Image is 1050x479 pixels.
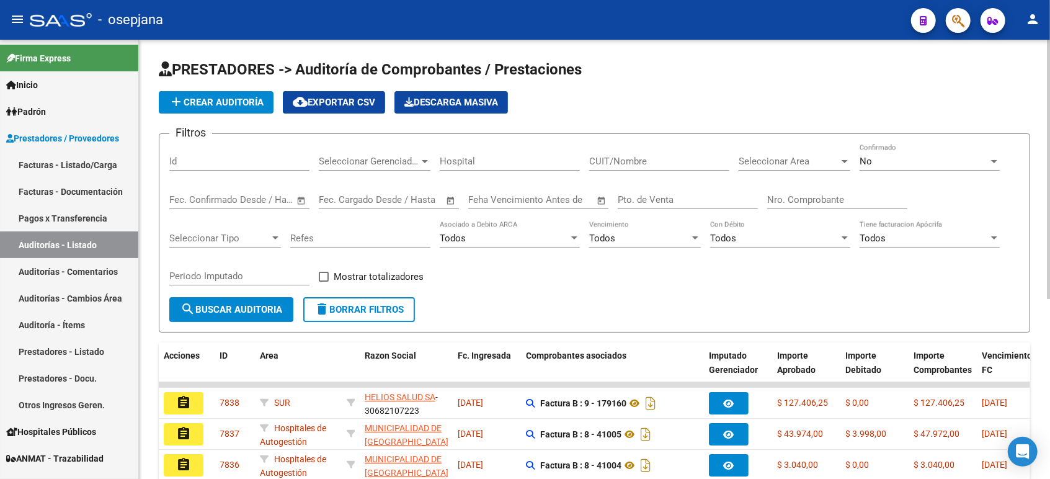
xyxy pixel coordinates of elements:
span: $ 43.974,00 [777,429,823,439]
datatable-header-cell: Razon Social [360,342,453,397]
span: Imputado Gerenciador [709,351,758,375]
span: HELIOS SALUD SA [365,392,435,402]
span: Borrar Filtros [314,304,404,315]
mat-icon: person [1025,12,1040,27]
span: ANMAT - Trazabilidad [6,452,104,465]
span: Acciones [164,351,200,360]
datatable-header-cell: Acciones [159,342,215,397]
div: - 30682107223 [365,390,448,416]
app-download-masive: Descarga masiva de comprobantes (adjuntos) [394,91,508,114]
span: Prestadores / Proveedores [6,132,119,145]
input: Fecha fin [231,194,291,205]
span: Crear Auditoría [169,97,264,108]
span: ID [220,351,228,360]
datatable-header-cell: Importe Aprobado [772,342,840,397]
span: $ 3.040,00 [914,460,954,470]
span: Todos [860,233,886,244]
button: Open calendar [595,194,609,208]
span: Descarga Masiva [404,97,498,108]
button: Crear Auditoría [159,91,274,114]
div: - 30545681508 [365,452,448,478]
span: Razon Social [365,351,416,360]
span: Hospitales de Autogestión [260,423,326,447]
span: Padrón [6,105,46,119]
span: Hospitales de Autogestión [260,454,326,478]
i: Descargar documento [643,393,659,413]
i: Descargar documento [638,455,654,475]
span: 7836 [220,460,239,470]
mat-icon: assignment [176,426,191,441]
datatable-header-cell: Importe Comprobantes [909,342,977,397]
span: Exportar CSV [293,97,375,108]
mat-icon: add [169,94,184,109]
div: Open Intercom Messenger [1008,437,1038,467]
datatable-header-cell: Importe Debitado [840,342,909,397]
strong: Factura B : 8 - 41004 [540,460,621,470]
span: PRESTADORES -> Auditoría de Comprobantes / Prestaciones [159,61,582,78]
span: [DATE] [458,429,483,439]
span: $ 3.998,00 [845,429,886,439]
span: $ 3.040,00 [777,460,818,470]
span: - osepjana [98,6,163,34]
span: Todos [589,233,615,244]
mat-icon: assignment [176,457,191,472]
span: [DATE] [458,460,483,470]
span: Todos [440,233,466,244]
strong: Factura B : 9 - 179160 [540,398,626,408]
datatable-header-cell: Fc. Ingresada [453,342,521,397]
span: Inicio [6,78,38,92]
span: $ 0,00 [845,460,869,470]
span: [DATE] [982,429,1007,439]
datatable-header-cell: Comprobantes asociados [521,342,704,397]
button: Borrar Filtros [303,297,415,322]
span: [DATE] [458,398,483,408]
input: Fecha inicio [169,194,220,205]
span: Todos [710,233,736,244]
input: Fecha fin [380,194,440,205]
span: Firma Express [6,51,71,65]
span: Importe Aprobado [777,351,816,375]
span: $ 127.406,25 [914,398,964,408]
button: Open calendar [444,194,458,208]
datatable-header-cell: Imputado Gerenciador [704,342,772,397]
button: Buscar Auditoria [169,297,293,322]
span: Importe Comprobantes [914,351,972,375]
span: Seleccionar Gerenciador [319,156,419,167]
span: No [860,156,872,167]
span: Area [260,351,278,360]
datatable-header-cell: Vencimiento FC [977,342,1045,397]
span: $ 0,00 [845,398,869,408]
span: Seleccionar Tipo [169,233,270,244]
span: MUNICIPALIDAD DE [GEOGRAPHIC_DATA][PERSON_NAME] [365,423,448,462]
input: Fecha inicio [319,194,369,205]
div: - 30545681508 [365,421,448,447]
mat-icon: cloud_download [293,94,308,109]
span: Buscar Auditoria [180,304,282,315]
span: Fc. Ingresada [458,351,511,360]
span: Comprobantes asociados [526,351,626,360]
span: [DATE] [982,398,1007,408]
span: [DATE] [982,460,1007,470]
span: $ 127.406,25 [777,398,828,408]
datatable-header-cell: Area [255,342,342,397]
i: Descargar documento [638,424,654,444]
strong: Factura B : 8 - 41005 [540,429,621,439]
span: Importe Debitado [845,351,881,375]
span: 7838 [220,398,239,408]
span: Vencimiento FC [982,351,1032,375]
datatable-header-cell: ID [215,342,255,397]
mat-icon: search [180,302,195,316]
button: Descarga Masiva [394,91,508,114]
button: Exportar CSV [283,91,385,114]
span: 7837 [220,429,239,439]
mat-icon: delete [314,302,329,316]
span: SUR [274,398,290,408]
span: Seleccionar Area [739,156,839,167]
button: Open calendar [295,194,309,208]
span: $ 47.972,00 [914,429,959,439]
mat-icon: assignment [176,395,191,410]
mat-icon: menu [10,12,25,27]
span: Hospitales Públicos [6,425,96,439]
h3: Filtros [169,124,212,141]
span: Mostrar totalizadores [334,269,424,284]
